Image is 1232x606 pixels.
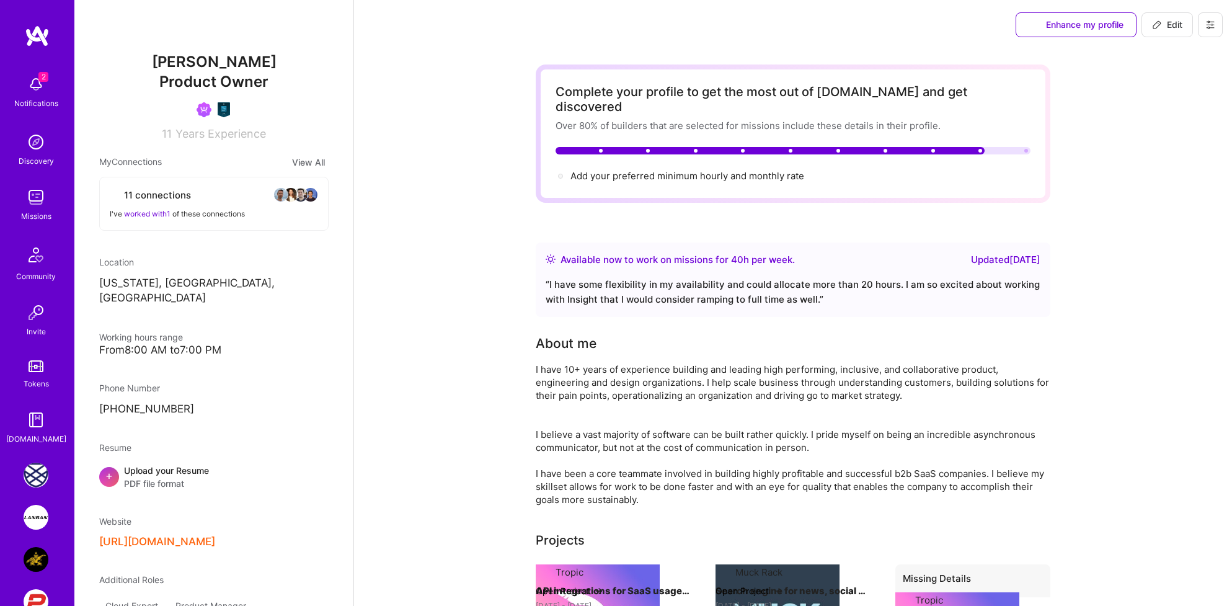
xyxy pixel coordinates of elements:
div: Tokens [24,377,49,390]
img: avatar [303,187,318,202]
span: Website [99,516,131,527]
span: Enhance my profile [1029,19,1123,31]
button: Open Project [716,584,784,597]
img: tokens [29,360,43,372]
i: icon Collaborator [110,190,119,200]
div: I've of these connections [110,207,318,220]
a: Anheuser-Busch: AI Data Science Platform [20,547,51,572]
img: avatar [293,187,308,202]
img: Anheuser-Busch: AI Data Science Platform [24,547,48,572]
span: My Connections [99,155,162,169]
div: About me [536,334,596,353]
img: arrow-right [774,586,784,596]
span: Product Owner [159,73,268,91]
img: discovery [24,130,48,154]
img: Langan: AI-Copilot for Environmental Site Assessment [24,505,48,530]
span: 11 [162,127,172,140]
button: Edit [1141,12,1193,37]
p: [PHONE_NUMBER] [99,402,329,417]
div: [DOMAIN_NAME] [6,432,66,445]
img: Product Guild [216,102,231,117]
p: [US_STATE], [GEOGRAPHIC_DATA], [GEOGRAPHIC_DATA] [99,276,329,306]
span: Years Experience [175,127,266,140]
img: bell [24,72,48,97]
div: Projects [536,531,585,550]
button: [URL][DOMAIN_NAME] [99,535,215,548]
div: +Upload your ResumePDF file format [99,464,329,490]
button: Enhance my profile [1016,12,1137,37]
span: 2 [38,72,48,82]
span: Add your preferred minimum hourly and monthly rate [570,170,804,182]
div: Tropic [556,566,583,579]
div: Missions [21,210,51,223]
h4: API integrations for SaaS usage detection [536,583,691,599]
div: Upload your Resume [124,464,209,490]
img: Invite [24,300,48,325]
img: avatar [273,187,288,202]
div: From 8:00 AM to 7:00 PM [99,344,329,357]
div: Complete your profile to get the most out of [DOMAIN_NAME] and get discovered [556,84,1030,114]
img: Availability [546,254,556,264]
img: Charlie Health: Team for Mental Health Support [24,463,48,488]
img: guide book [24,408,48,432]
div: Invite [27,325,46,338]
div: Notifications [14,97,58,110]
button: 11 connectionsavataravataravataravatarI've worked with1 of these connections [99,177,329,231]
span: worked with 1 [124,209,171,218]
img: logo [25,25,50,47]
div: Over 80% of builders that are selected for missions include these details in their profile. [556,119,1030,132]
img: Been on Mission [197,102,211,117]
img: avatar [283,187,298,202]
span: Working hours range [99,332,183,342]
div: Discovery [19,154,54,167]
span: PDF file format [124,477,209,490]
img: arrow-right [594,586,604,596]
span: 40 [731,254,743,265]
div: Missing Details [895,564,1050,597]
span: 11 connections [124,189,191,202]
span: + [105,469,113,482]
span: Edit [1152,19,1182,31]
div: Location [99,256,329,269]
h4: Search engine for news, social posts and journalists [716,583,871,599]
span: Additional Roles [99,574,164,585]
div: Community [16,270,56,283]
div: Available now to work on missions for h per week . [561,252,795,267]
div: I have 10+ years of experience building and leading high performing, inclusive, and collaborative... [536,363,1050,506]
div: Updated [DATE] [971,252,1040,267]
span: [PERSON_NAME] [99,53,329,71]
span: Resume [99,442,131,453]
button: Open Project [536,584,604,597]
img: teamwork [24,185,48,210]
a: Langan: AI-Copilot for Environmental Site Assessment [20,505,51,530]
button: View All [288,155,329,169]
div: Muck Rack [735,566,782,579]
span: Phone Number [99,383,160,393]
i: icon SuggestedTeams [1029,20,1039,30]
div: “ I have some flexibility in my availability and could allocate more than 20 hours. I am so excit... [546,277,1040,307]
a: Charlie Health: Team for Mental Health Support [20,463,51,488]
img: Community [21,240,51,270]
